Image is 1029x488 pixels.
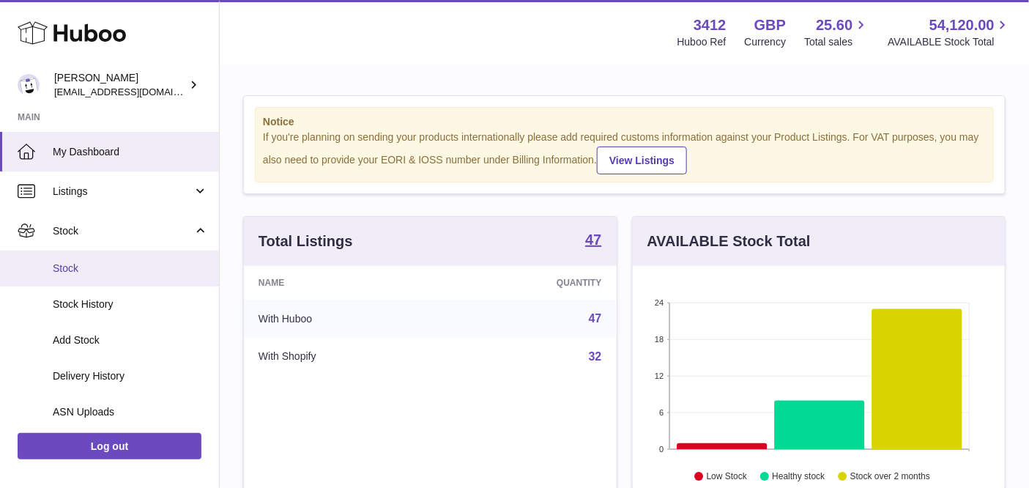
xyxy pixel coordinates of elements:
[244,300,445,338] td: With Huboo
[54,86,215,97] span: [EMAIL_ADDRESS][DOMAIN_NAME]
[745,35,787,49] div: Currency
[18,74,40,96] img: info@beeble.buzz
[53,405,208,419] span: ASN Uploads
[18,433,201,459] a: Log out
[655,335,664,344] text: 18
[597,147,687,174] a: View Listings
[445,266,616,300] th: Quantity
[589,312,602,325] a: 47
[53,262,208,276] span: Stock
[54,71,186,99] div: [PERSON_NAME]
[659,408,664,417] text: 6
[53,185,193,199] span: Listings
[53,333,208,347] span: Add Stock
[53,145,208,159] span: My Dashboard
[816,15,852,35] span: 25.60
[754,15,786,35] strong: GBP
[244,266,445,300] th: Name
[589,350,602,363] a: 32
[772,471,825,481] text: Healthy stock
[263,115,986,129] strong: Notice
[888,35,1011,49] span: AVAILABLE Stock Total
[677,35,727,49] div: Huboo Ref
[655,371,664,380] text: 12
[850,471,930,481] text: Stock over 2 months
[53,369,208,383] span: Delivery History
[53,224,193,238] span: Stock
[53,297,208,311] span: Stock History
[706,471,747,481] text: Low Stock
[804,35,869,49] span: Total sales
[659,445,664,454] text: 0
[804,15,869,49] a: 25.60 Total sales
[929,15,995,35] span: 54,120.00
[263,130,986,174] div: If you're planning on sending your products internationally please add required customs informati...
[694,15,727,35] strong: 3412
[647,232,811,251] h3: AVAILABLE Stock Total
[888,15,1011,49] a: 54,120.00 AVAILABLE Stock Total
[244,338,445,376] td: With Shopify
[585,232,601,250] a: 47
[585,232,601,247] strong: 47
[655,298,664,307] text: 24
[259,232,353,251] h3: Total Listings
